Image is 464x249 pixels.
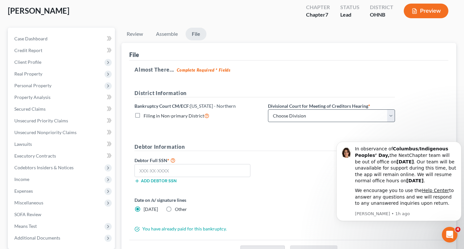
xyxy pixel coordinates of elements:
div: Chapter [306,4,330,11]
label: Divisional Court for Meeting of Creditors Hearing [268,103,370,109]
span: Unsecured Nonpriority Claims [14,130,77,135]
span: Codebtors Insiders & Notices [14,165,74,170]
div: Status [340,4,359,11]
a: Case Dashboard [9,33,115,45]
a: SOFA Review [9,209,115,220]
button: Add debtor SSN [134,178,176,184]
a: Secured Claims [9,103,115,115]
span: Client Profile [14,59,41,65]
span: Case Dashboard [14,36,48,41]
iframe: Intercom live chat [442,227,457,242]
h5: Debtor Information [134,143,395,151]
span: Expenses [14,188,33,194]
span: Miscellaneous [14,200,43,205]
span: [US_STATE] - Northern [190,103,236,109]
a: Credit Report [9,45,115,56]
div: File [129,51,139,59]
span: Unsecured Priority Claims [14,118,68,123]
iframe: Intercom notifications message [334,133,464,246]
a: Unsecured Nonpriority Claims [9,127,115,138]
h5: District Information [134,89,395,97]
span: [DATE] [144,206,158,212]
span: Other [175,206,187,212]
strong: Complete Required * Fields [177,67,231,73]
a: File [186,28,206,40]
span: [PERSON_NAME] [8,6,69,15]
span: Means Test [14,223,37,229]
span: Lawsuits [14,141,32,147]
label: Bankruptcy Court CM/ECF: [134,103,236,109]
div: OHNB [370,11,393,19]
input: XXX-XX-XXXX [134,164,250,177]
span: Credit Report [14,48,42,53]
div: You have already paid for this bankruptcy. [131,226,398,232]
span: Secured Claims [14,106,46,112]
span: Personal Property [14,83,51,88]
div: District [370,4,393,11]
div: Chapter [306,11,330,19]
span: Income [14,176,29,182]
label: Date on /s/ signature lines [134,197,261,203]
a: Executory Contracts [9,150,115,162]
span: SOFA Review [14,212,41,217]
span: Property Analysis [14,94,50,100]
span: Executory Contracts [14,153,56,159]
span: 7 [325,11,328,18]
span: Additional Documents [14,235,60,241]
a: Unsecured Priority Claims [9,115,115,127]
a: Review [121,28,148,40]
a: Property Analysis [9,91,115,103]
div: Lead [340,11,359,19]
button: Preview [404,4,448,18]
span: 4 [455,227,460,232]
a: Lawsuits [9,138,115,150]
label: Debtor Full SSN [131,156,265,164]
span: Real Property [14,71,42,76]
h5: Almost There... [134,66,443,74]
span: Filing in Non-primary District [144,113,204,118]
a: Assemble [151,28,183,40]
